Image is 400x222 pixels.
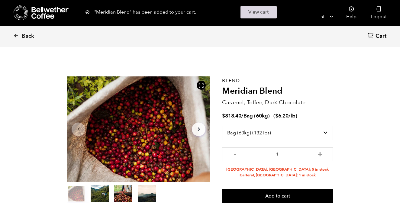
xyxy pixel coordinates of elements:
[275,112,289,119] bdi: 6.20
[241,112,244,119] span: /
[316,150,324,156] button: +
[368,32,388,40] a: Cart
[231,150,239,156] button: -
[244,112,270,119] span: Bag (60kg)
[273,112,297,119] span: ( )
[222,172,333,178] li: Carteret, [GEOGRAPHIC_DATA]: 1 in stock
[222,189,333,203] button: Add to cart
[85,6,315,18] div: "Meridian Blend" has been added to your cart.
[222,98,333,107] p: Caramel, Toffee, Dark Chocolate
[222,167,333,172] li: [GEOGRAPHIC_DATA], [GEOGRAPHIC_DATA]: 5 in stock
[22,33,34,40] span: Back
[275,112,278,119] span: $
[376,33,386,40] span: Cart
[240,6,277,18] a: View cart
[222,86,333,96] h2: Meridian Blend
[289,112,295,119] span: /lb
[222,112,241,119] bdi: 818.40
[222,112,225,119] span: $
